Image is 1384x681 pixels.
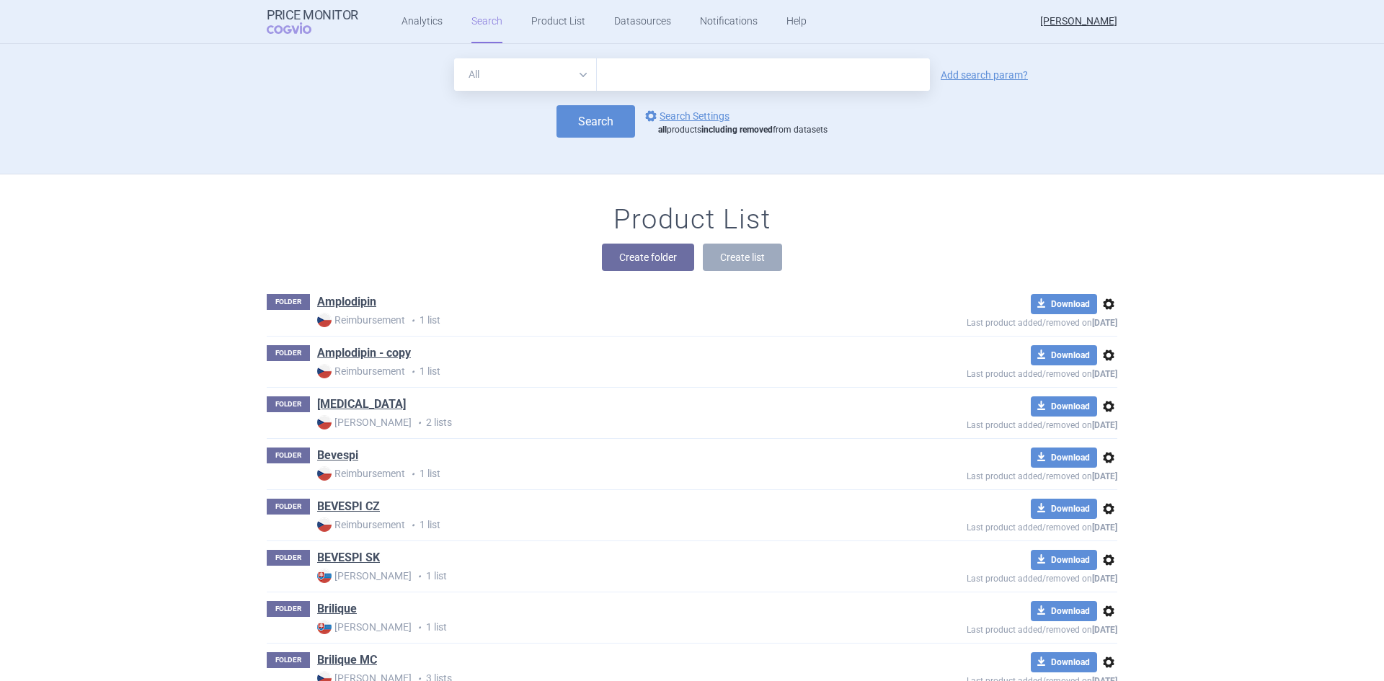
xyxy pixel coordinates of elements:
i: • [412,569,426,584]
img: SK [317,620,332,634]
p: 1 list [317,364,862,379]
p: 1 list [317,569,862,584]
button: Download [1031,448,1097,468]
h1: Arimidex [317,396,406,415]
button: Download [1031,396,1097,417]
p: FOLDER [267,294,310,310]
p: FOLDER [267,652,310,668]
img: CZ [317,466,332,481]
button: Download [1031,499,1097,519]
a: Brilique [317,601,357,617]
strong: [DATE] [1092,574,1117,584]
p: FOLDER [267,396,310,412]
strong: [DATE] [1092,625,1117,635]
i: • [405,313,420,328]
span: COGVIO [267,22,332,34]
p: Last product added/removed on [862,468,1117,481]
a: Add search param? [941,70,1028,80]
h1: BEVESPI SK [317,550,380,569]
strong: Reimbursement [317,466,405,481]
p: 1 list [317,313,862,328]
button: Download [1031,601,1097,621]
p: Last product added/removed on [862,519,1117,533]
strong: [DATE] [1092,471,1117,481]
img: CZ [317,517,332,532]
strong: Reimbursement [317,313,405,327]
strong: [PERSON_NAME] [317,415,412,429]
h1: Bevespi [317,448,358,466]
button: Download [1031,652,1097,672]
i: • [405,467,420,481]
button: Download [1031,294,1097,314]
p: Last product added/removed on [862,314,1117,328]
h1: Amplodipin - copy [317,345,411,364]
strong: [DATE] [1092,522,1117,533]
strong: Reimbursement [317,517,405,532]
button: Create folder [602,244,694,271]
p: FOLDER [267,601,310,617]
i: • [412,416,426,430]
img: SK [317,569,332,583]
p: FOLDER [267,499,310,515]
a: [MEDICAL_DATA] [317,396,406,412]
a: Bevespi [317,448,358,463]
strong: all [658,125,667,135]
p: 1 list [317,620,862,635]
h1: Brilique MC [317,652,377,671]
img: CZ [317,415,332,429]
button: Search [556,105,635,138]
p: Last product added/removed on [862,417,1117,430]
p: FOLDER [267,448,310,463]
a: Amplodipin [317,294,376,310]
p: 1 list [317,517,862,533]
strong: Price Monitor [267,8,358,22]
p: Last product added/removed on [862,365,1117,379]
a: BEVESPI CZ [317,499,380,515]
button: Download [1031,550,1097,570]
a: Search Settings [642,107,729,125]
strong: Reimbursement [317,364,405,378]
button: Download [1031,345,1097,365]
p: 2 lists [317,415,862,430]
p: Last product added/removed on [862,570,1117,584]
strong: [DATE] [1092,369,1117,379]
strong: [DATE] [1092,318,1117,328]
a: Price MonitorCOGVIO [267,8,358,35]
strong: [DATE] [1092,420,1117,430]
a: BEVESPI SK [317,550,380,566]
i: • [405,365,420,379]
i: • [412,620,426,635]
h1: BEVESPI CZ [317,499,380,517]
p: 1 list [317,466,862,481]
img: CZ [317,364,332,378]
strong: [PERSON_NAME] [317,569,412,583]
div: products from datasets [658,125,828,136]
h1: Brilique [317,601,357,620]
h1: Amplodipin [317,294,376,313]
i: • [405,518,420,533]
strong: [PERSON_NAME] [317,620,412,634]
p: Last product added/removed on [862,621,1117,635]
img: CZ [317,313,332,327]
p: FOLDER [267,550,310,566]
button: Create list [703,244,782,271]
strong: including removed [701,125,773,135]
a: Amplodipin - copy [317,345,411,361]
a: Brilique MC [317,652,377,668]
h1: Product List [613,203,771,236]
p: FOLDER [267,345,310,361]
